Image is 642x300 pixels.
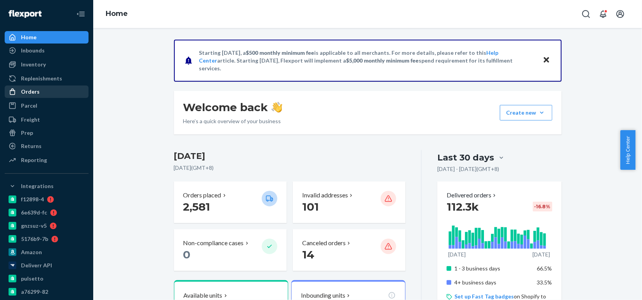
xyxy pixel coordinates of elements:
p: Canceled orders [302,239,346,248]
div: Inbounds [21,47,45,54]
a: 6e639d-fc [5,206,89,219]
div: gnzsuz-v5 [21,222,47,230]
p: [DATE] [532,251,550,258]
a: Amazon [5,246,89,258]
div: -16.8 % [533,202,552,211]
h3: [DATE] [174,150,406,162]
a: Freight [5,113,89,126]
button: Open notifications [595,6,611,22]
img: Flexport logo [9,10,42,18]
div: Home [21,33,37,41]
h1: Welcome back [183,100,282,114]
button: Open Search Box [578,6,594,22]
div: pulsetto [21,275,43,283]
button: Integrations [5,180,89,192]
p: [DATE] [448,251,466,258]
a: Orders [5,85,89,98]
p: 1 - 3 business days [454,265,531,272]
a: Deliverr API [5,259,89,272]
a: Reporting [5,154,89,166]
button: Create new [500,105,552,120]
div: Prep [21,129,33,137]
span: $5,000 monthly minimum fee [346,57,419,64]
p: [DATE] ( GMT+8 ) [174,164,406,172]
a: Prep [5,127,89,139]
a: a76299-82 [5,286,89,298]
a: 5176b9-7b [5,233,89,245]
div: Returns [21,142,42,150]
div: a76299-82 [21,288,48,296]
span: 14 [302,248,314,261]
span: 66.5% [537,265,552,272]
div: Integrations [21,182,54,190]
a: Parcel [5,99,89,112]
p: Invalid addresses [302,191,348,200]
a: Returns [5,140,89,152]
div: 6e639d-fc [21,209,47,216]
p: Inbounding units [301,291,345,300]
button: Open account menu [612,6,628,22]
img: hand-wave emoji [271,102,282,113]
span: 0 [183,248,191,261]
div: Replenishments [21,75,62,82]
p: Here’s a quick overview of your business [183,117,282,125]
div: Parcel [21,102,37,110]
span: 33.5% [537,279,552,286]
p: Available units [184,291,223,300]
p: Starting [DATE], a is applicable to all merchants. For more details, please refer to this article... [199,49,535,72]
a: Replenishments [5,72,89,85]
div: 5176b9-7b [21,235,48,243]
button: Help Center [620,130,635,170]
p: 4+ business days [454,279,531,286]
p: Orders placed [183,191,221,200]
button: Invalid addresses 101 [293,181,405,223]
a: Inventory [5,58,89,71]
button: Orders placed 2,581 [174,181,287,223]
a: pulsetto [5,272,89,285]
div: Last 30 days [437,152,494,164]
button: Canceled orders 14 [293,229,405,271]
a: gnzsuz-v5 [5,220,89,232]
ol: breadcrumbs [99,3,134,25]
p: [DATE] - [DATE] ( GMT+8 ) [437,165,499,173]
span: 112.3k [447,200,479,213]
div: Freight [21,116,40,124]
span: $500 monthly minimum fee [246,49,315,56]
button: Close [541,55,552,66]
button: Delivered orders [447,191,498,200]
a: Home [5,31,89,44]
div: Amazon [21,248,42,256]
span: 2,581 [183,200,211,213]
div: f12898-4 [21,195,44,203]
span: 101 [302,200,319,213]
div: Inventory [21,61,46,68]
div: Reporting [21,156,47,164]
p: Non-compliance cases [183,239,244,248]
a: Set up Fast Tag badges [454,293,514,300]
a: Home [106,9,128,18]
button: Close Navigation [73,6,89,22]
a: f12898-4 [5,193,89,206]
div: Orders [21,88,40,96]
div: Deliverr API [21,262,52,269]
button: Non-compliance cases 0 [174,229,287,271]
a: Inbounds [5,44,89,57]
